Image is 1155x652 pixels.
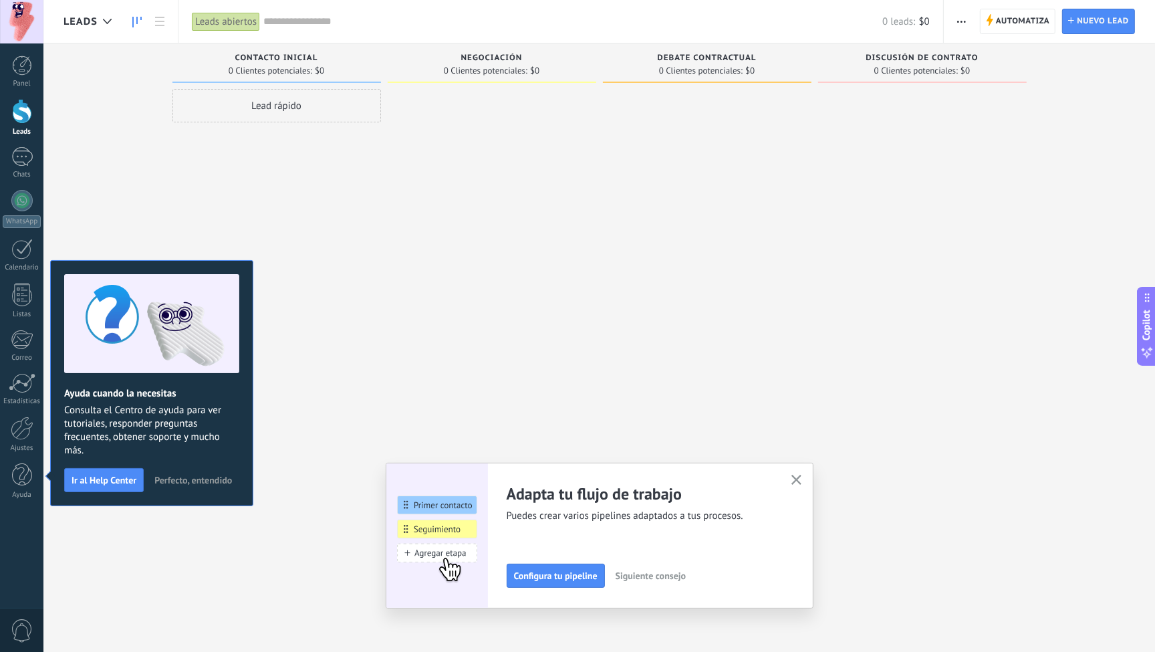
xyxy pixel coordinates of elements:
span: $0 [919,15,930,28]
span: Contacto inicial [235,53,318,63]
h2: Ayuda cuando la necesitas [64,387,239,400]
span: $0 [960,67,970,75]
a: Automatiza [980,9,1056,34]
a: Leads [126,9,148,35]
div: Debate contractual [610,53,805,65]
span: Debate contractual [657,53,756,63]
span: Consulta el Centro de ayuda para ver tutoriales, responder preguntas frecuentes, obtener soporte ... [64,404,239,457]
div: Ayuda [3,491,41,500]
a: Nuevo lead [1062,9,1135,34]
div: Leads [3,128,41,136]
span: $0 [530,67,539,75]
span: $0 [745,67,755,75]
button: Más [952,9,971,34]
div: Discusión de contrato [825,53,1020,65]
button: Perfecto, entendido [148,470,238,490]
button: Siguiente consejo [610,566,692,586]
a: Lista [148,9,171,35]
div: Correo [3,354,41,362]
span: Automatiza [996,9,1050,33]
span: Puedes crear varios pipelines adaptados a tus procesos. [507,510,775,523]
span: Leads [63,15,98,28]
span: Nuevo lead [1077,9,1129,33]
span: $0 [315,67,324,75]
h2: Adapta tu flujo de trabajo [507,483,775,504]
span: Configura tu pipeline [514,571,598,580]
button: Configura tu pipeline [507,564,605,588]
span: Perfecto, entendido [154,475,232,485]
div: Ajustes [3,444,41,453]
div: WhatsApp [3,215,41,228]
span: 0 Clientes potenciales: [659,67,743,75]
div: Leads abiertos [192,12,260,31]
div: Chats [3,171,41,179]
span: Copilot [1140,310,1154,340]
span: Negociación [461,53,523,63]
div: Negociación [394,53,590,65]
div: Calendario [3,263,41,272]
div: Listas [3,310,41,319]
span: 0 Clientes potenciales: [444,67,527,75]
button: Ir al Help Center [64,468,144,492]
span: Ir al Help Center [72,475,136,485]
span: 0 leads: [882,15,915,28]
div: Estadísticas [3,397,41,406]
span: 0 Clientes potenciales: [874,67,958,75]
span: Siguiente consejo [616,571,686,580]
span: Discusión de contrato [866,53,978,63]
div: Lead rápido [172,89,381,122]
span: 0 Clientes potenciales: [229,67,312,75]
div: Panel [3,80,41,88]
div: Contacto inicial [179,53,374,65]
